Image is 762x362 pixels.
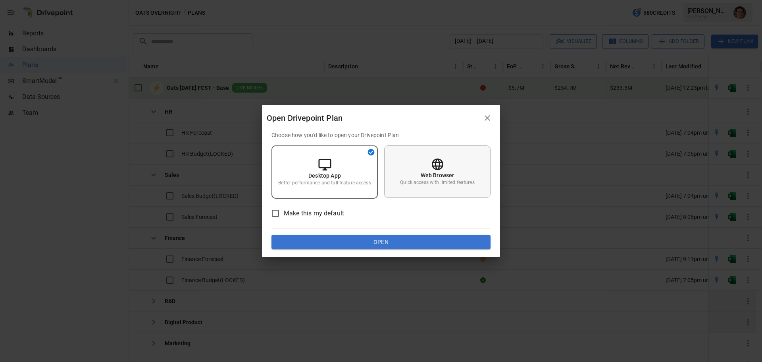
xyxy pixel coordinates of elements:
p: Better performance and full feature access [278,180,371,186]
p: Desktop App [308,172,341,180]
span: Make this my default [284,209,344,218]
p: Quick access with limited features [400,179,474,186]
button: Open [271,235,491,249]
p: Choose how you'd like to open your Drivepoint Plan [271,131,491,139]
p: Web Browser [421,171,454,179]
div: Open Drivepoint Plan [267,112,479,124]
